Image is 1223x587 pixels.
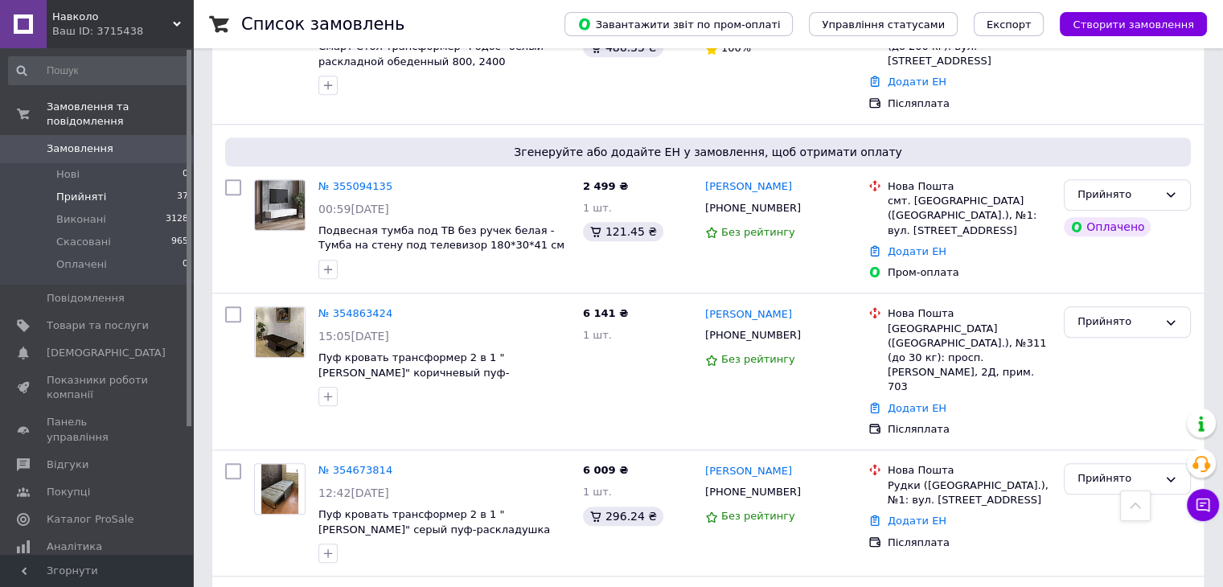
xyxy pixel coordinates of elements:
a: [PERSON_NAME] [705,307,792,322]
a: Фото товару [254,463,306,515]
span: 3128 [166,212,188,227]
button: Експорт [974,12,1044,36]
span: 0 [183,167,188,182]
span: Завантажити звіт по пром-оплаті [577,17,780,31]
span: Прийняті [56,190,106,204]
a: Пуф кровать трансформер 2 в 1 "[PERSON_NAME]" серый пуф-раскладушка 700мм [318,508,550,550]
span: Управління статусами [822,18,945,31]
div: Нова Пошта [888,463,1051,478]
span: Відгуки [47,458,88,472]
span: Без рейтингу [721,510,795,522]
span: Навколо [52,10,173,24]
span: 37 [177,190,188,204]
div: Ваш ID: 3715438 [52,24,193,39]
div: смт. [GEOGRAPHIC_DATA] ([GEOGRAPHIC_DATA].), №1: вул. [STREET_ADDRESS] [888,194,1051,238]
a: Пуф кровать трансформер 2 в 1 "[PERSON_NAME]" коричневый пуф-раскладушка 800мм [318,351,509,393]
span: Товари та послуги [47,318,149,333]
span: Показники роботи компанії [47,373,149,402]
span: 00:59[DATE] [318,203,389,216]
a: Смарт Стол трансформер "Родос" белый раскладной обеденный 800, 2400 [318,40,544,68]
span: Панель управління [47,415,149,444]
span: Виконані [56,212,106,227]
a: Фото товару [254,179,306,231]
span: Експорт [987,18,1032,31]
img: Фото товару [255,180,305,230]
span: 1 шт. [583,329,612,341]
button: Чат з покупцем [1187,489,1219,521]
span: Створити замовлення [1073,18,1194,31]
div: Прийнято [1077,314,1158,330]
span: Аналітика [47,540,102,554]
button: Управління статусами [809,12,958,36]
span: Каталог ProSale [47,512,133,527]
div: 121.45 ₴ [583,222,663,241]
span: Нові [56,167,80,182]
span: 1 шт. [583,202,612,214]
a: Створити замовлення [1044,18,1207,30]
span: Без рейтингу [721,226,795,238]
span: 12:42[DATE] [318,486,389,499]
a: Додати ЕН [888,402,946,414]
div: Прийнято [1077,470,1158,487]
a: Додати ЕН [888,515,946,527]
button: Створити замовлення [1060,12,1207,36]
span: [DEMOGRAPHIC_DATA] [47,346,166,360]
div: [PHONE_NUMBER] [702,482,804,503]
div: Рудки ([GEOGRAPHIC_DATA].), №1: вул. [STREET_ADDRESS] [888,478,1051,507]
div: [PHONE_NUMBER] [702,198,804,219]
a: № 355094135 [318,180,392,192]
span: Замовлення [47,142,113,156]
div: Післяплата [888,536,1051,550]
div: 296.24 ₴ [583,507,663,526]
a: № 354673814 [318,464,392,476]
a: Подвесная тумба под ТВ без ручек белая - Тумба на стену под телевизор 180*30*41 см [318,224,564,252]
span: Покупці [47,485,90,499]
span: 15:05[DATE] [318,330,389,343]
a: Додати ЕН [888,76,946,88]
h1: Список замовлень [241,14,404,34]
a: № 354863424 [318,307,392,319]
a: [PERSON_NAME] [705,179,792,195]
span: Скасовані [56,235,111,249]
span: 2 499 ₴ [583,180,628,192]
div: [GEOGRAPHIC_DATA] ([GEOGRAPHIC_DATA].), №311 (до 30 кг): просп. [PERSON_NAME], 2Д, прим. 703 [888,322,1051,395]
input: Пошук [8,56,190,85]
span: Замовлення та повідомлення [47,100,193,129]
div: Післяплата [888,422,1051,437]
div: Прийнято [1077,187,1158,203]
div: [PHONE_NUMBER] [702,325,804,346]
img: Фото товару [261,464,299,514]
div: Нова Пошта [888,306,1051,321]
img: Фото товару [256,307,305,357]
a: [PERSON_NAME] [705,464,792,479]
span: 0 [183,257,188,272]
div: Нова Пошта [888,179,1051,194]
div: Пром-оплата [888,265,1051,280]
div: Оплачено [1064,217,1151,236]
span: 965 [171,235,188,249]
a: Додати ЕН [888,245,946,257]
button: Завантажити звіт по пром-оплаті [564,12,793,36]
span: 6 009 ₴ [583,464,628,476]
span: Оплачені [56,257,107,272]
div: Післяплата [888,96,1051,111]
a: Фото товару [254,306,306,358]
span: 1 шт. [583,486,612,498]
span: Згенеруйте або додайте ЕН у замовлення, щоб отримати оплату [232,144,1184,160]
span: Повідомлення [47,291,125,306]
span: 6 141 ₴ [583,307,628,319]
span: Без рейтингу [721,353,795,365]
